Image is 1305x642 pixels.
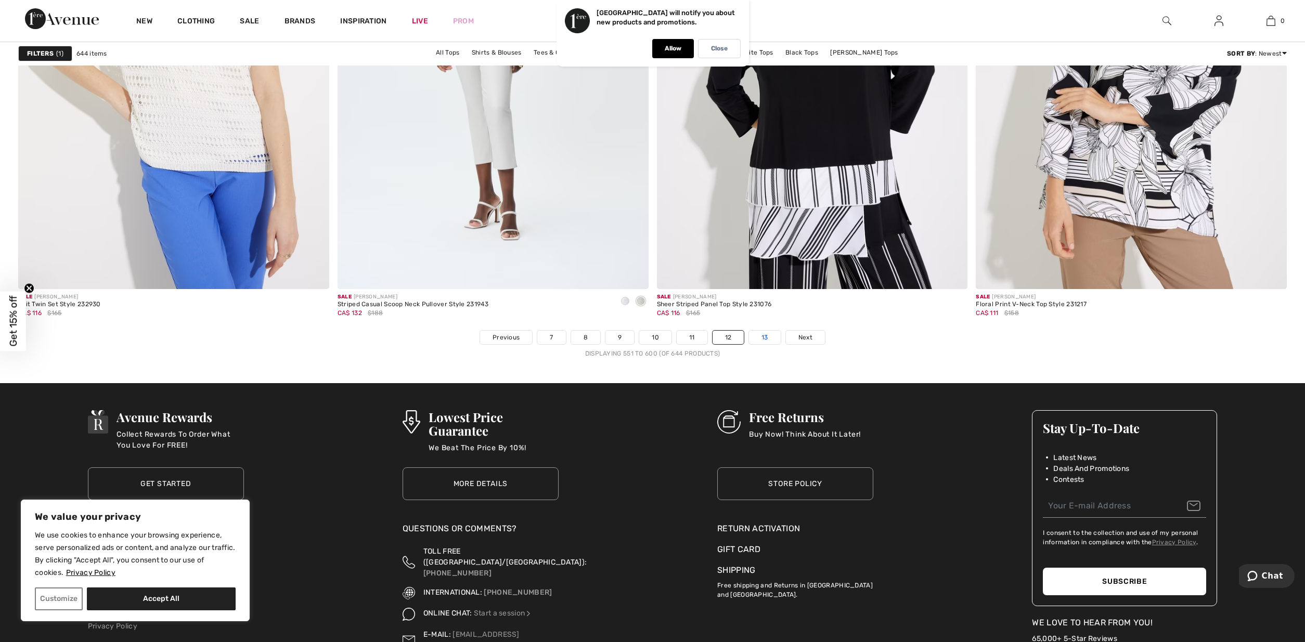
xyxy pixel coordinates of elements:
img: Free Returns [717,410,741,434]
a: Clothing [177,17,215,28]
a: Sale [240,17,259,28]
span: $165 [686,308,700,318]
div: Floral Print V-Neck Top Style 231217 [976,301,1087,308]
a: Privacy Policy [1152,539,1196,546]
span: 644 items [76,49,107,58]
div: [PERSON_NAME] [338,293,488,301]
a: Sign In [1206,15,1232,28]
span: E-MAIL: [423,630,451,639]
a: More Details [403,467,559,500]
a: [PERSON_NAME] Tops [825,46,903,59]
p: Free shipping and Returns in [GEOGRAPHIC_DATA] and [GEOGRAPHIC_DATA]. [717,577,873,599]
div: Striped Casual Scoop Neck Pullover Style 231943 [338,301,488,308]
a: All Tops [431,46,464,59]
a: Start a session [474,609,533,618]
img: Avenue Rewards [88,410,109,434]
img: 1ère Avenue [25,8,99,29]
span: TOLL FREE ([GEOGRAPHIC_DATA]/[GEOGRAPHIC_DATA]): [423,547,587,567]
span: 0 [1281,16,1285,25]
a: White Tops [735,46,779,59]
a: Privacy Policy [88,622,137,631]
h3: Lowest Price Guarantee [429,410,559,437]
a: Return Activation [717,522,873,535]
a: Gift Card [717,543,873,556]
span: Get 15% off [7,296,19,347]
p: Close [711,45,728,53]
a: 9 [605,331,634,344]
nav: Page navigation [18,330,1287,358]
div: We value your privacy [21,500,250,621]
span: Previous [493,333,520,342]
span: $158 [1004,308,1019,318]
div: Displaying 551 to 600 (of 644 products) [18,349,1287,358]
div: Questions or Comments? [403,522,559,540]
p: [GEOGRAPHIC_DATA] will notify you about new products and promotions. [597,9,735,26]
iframe: Opens a widget where you can chat to one of our agents [1239,564,1295,590]
div: [PERSON_NAME] [976,293,1087,301]
span: Next [798,333,812,342]
span: CA$ 116 [657,309,680,317]
span: ONLINE CHAT: [423,609,472,618]
button: Close teaser [24,283,34,293]
a: Next [786,331,825,344]
span: Sale [338,294,352,300]
a: [PHONE_NUMBER] [423,569,492,578]
a: Live [412,16,428,27]
span: $188 [368,308,383,318]
a: Previous [480,331,532,344]
img: My Info [1214,15,1223,27]
strong: Filters [27,49,54,58]
a: 0 [1245,15,1296,27]
input: Your E-mail Address [1043,494,1206,518]
p: Buy Now! Think About It Later! [749,429,861,450]
button: Accept All [87,587,236,610]
div: Knit Twin Set Style 232930 [18,301,101,308]
a: 8 [571,331,600,344]
span: Contests [1053,474,1084,485]
img: My Bag [1267,15,1275,27]
span: CA$ 111 [976,309,998,317]
div: Vanilla 30 [617,293,633,310]
div: We Love To Hear From You! [1032,617,1217,629]
div: Sheer Striped Panel Top Style 231076 [657,301,772,308]
img: Online Chat [403,608,415,620]
label: I consent to the collection and use of my personal information in compliance with the . [1043,528,1206,547]
img: search the website [1162,15,1171,27]
span: INTERNATIONAL: [423,588,482,597]
span: CA$ 116 [18,309,42,317]
a: 10 [639,331,671,344]
a: Privacy Policy [66,568,116,578]
div: [PERSON_NAME] [18,293,101,301]
img: Toll Free (Canada/US) [403,546,415,579]
a: [PHONE_NUMBER] [484,588,552,597]
a: Get Started [88,467,244,500]
span: Latest News [1053,452,1096,463]
span: $165 [47,308,61,318]
a: 12 [713,331,744,344]
span: 1 [56,49,63,58]
a: 11 [677,331,707,344]
button: Customize [35,587,83,610]
a: Shirts & Blouses [467,46,527,59]
div: [PERSON_NAME] [657,293,772,301]
a: Shipping [717,565,755,575]
p: We value your privacy [35,510,236,523]
a: Prom [453,16,474,27]
a: Tees & Camis [528,46,580,59]
span: Sale [657,294,671,300]
span: Sale [976,294,990,300]
strong: Sort By [1227,50,1255,57]
p: We Beat The Price By 10%! [429,442,559,463]
h3: Stay Up-To-Date [1043,421,1206,435]
div: : Newest [1227,49,1287,58]
span: Deals And Promotions [1053,463,1129,474]
span: CA$ 132 [338,309,362,317]
img: International [403,587,415,599]
a: 13 [749,331,781,344]
a: Black Tops [780,46,823,59]
h3: Free Returns [749,410,861,424]
a: Brands [285,17,316,28]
